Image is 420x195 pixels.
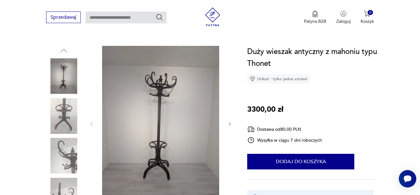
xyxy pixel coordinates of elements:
[247,125,322,133] div: Dostawa od 80,00 PLN
[247,46,378,70] h1: Duży wieszak antyczny z mahoniu typu Thonet
[46,98,82,134] img: Zdjęcie produktu Duży wieszak antyczny z mahoniu typu Thonet
[247,154,354,169] button: Dodaj do koszyka
[368,10,373,15] div: 0
[156,13,163,21] button: Szukaj
[361,18,374,24] p: Koszyk
[336,18,351,24] p: Zaloguj
[117,31,130,36] a: Meble
[304,11,326,24] button: Patyna B2B
[361,11,374,24] button: 0Koszyk
[91,31,109,36] a: Produkty
[247,74,310,84] div: Unikat - tylko jedna sztuka!
[46,138,82,173] img: Zdjęcie produktu Duży wieszak antyczny z mahoniu typu Thonet
[399,170,416,188] iframe: Smartsupp widget button
[247,136,322,144] div: Wysyłka w ciągu 7 dni roboczych
[247,125,255,133] img: Ikona dostawy
[46,12,81,23] button: Sprzedawaj
[336,11,351,24] button: Zaloguj
[304,11,326,24] a: Ikona medaluPatyna B2B
[312,11,318,17] img: Ikona medalu
[304,18,326,24] p: Patyna B2B
[247,104,283,115] p: 3300,00 zł
[139,31,157,36] a: Pozostałe
[46,31,83,36] a: [DOMAIN_NAME]
[364,11,370,17] img: Ikona koszyka
[166,31,257,36] p: Duży wieszak antyczny z mahoniu typu Thonet
[46,58,82,94] img: Zdjęcie produktu Duży wieszak antyczny z mahoniu typu Thonet
[46,16,81,20] a: Sprzedawaj
[340,11,347,17] img: Ikonka użytkownika
[203,7,222,26] img: Patyna - sklep z meblami i dekoracjami vintage
[250,76,255,82] img: Ikona diamentu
